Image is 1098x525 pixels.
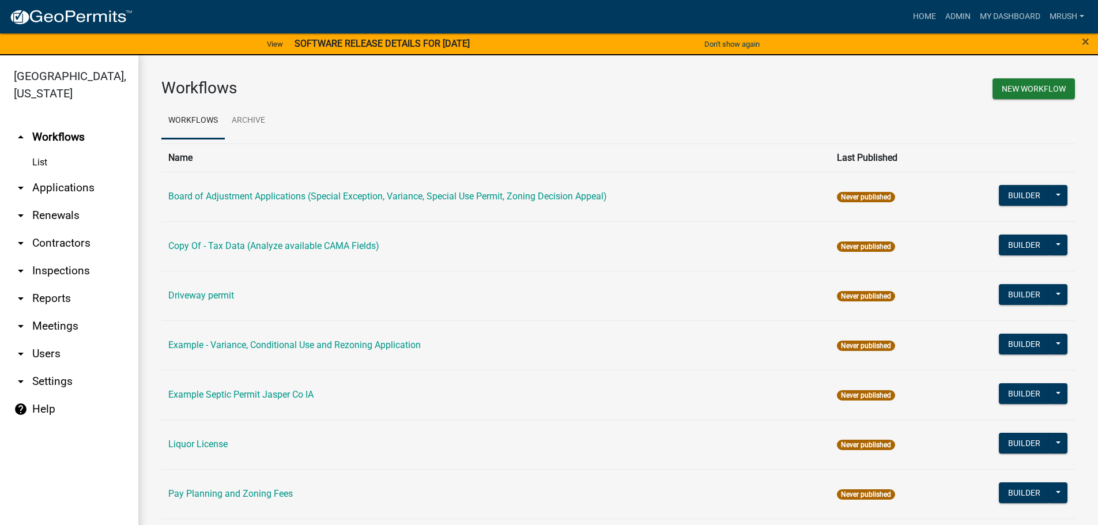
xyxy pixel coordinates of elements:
[161,78,610,98] h3: Workflows
[993,78,1075,99] button: New Workflow
[161,103,225,139] a: Workflows
[14,130,28,144] i: arrow_drop_up
[14,347,28,361] i: arrow_drop_down
[14,292,28,305] i: arrow_drop_down
[837,241,895,252] span: Never published
[14,319,28,333] i: arrow_drop_down
[168,339,421,350] a: Example - Variance, Conditional Use and Rezoning Application
[1082,33,1089,50] span: ×
[14,181,28,195] i: arrow_drop_down
[837,390,895,401] span: Never published
[999,334,1050,354] button: Builder
[14,236,28,250] i: arrow_drop_down
[700,35,764,54] button: Don't show again
[999,284,1050,305] button: Builder
[168,439,228,450] a: Liquor License
[837,341,895,351] span: Never published
[295,38,470,49] strong: SOFTWARE RELEASE DETAILS FOR [DATE]
[837,291,895,301] span: Never published
[225,103,272,139] a: Archive
[999,433,1050,454] button: Builder
[168,488,293,499] a: Pay Planning and Zoning Fees
[837,192,895,202] span: Never published
[941,6,975,28] a: Admin
[1082,35,1089,48] button: Close
[830,143,952,172] th: Last Published
[999,482,1050,503] button: Builder
[14,402,28,416] i: help
[168,240,379,251] a: Copy Of - Tax Data (Analyze available CAMA Fields)
[14,375,28,388] i: arrow_drop_down
[161,143,830,172] th: Name
[14,264,28,278] i: arrow_drop_down
[168,191,607,202] a: Board of Adjustment Applications (Special Exception, Variance, Special Use Permit, Zoning Decisio...
[837,489,895,500] span: Never published
[975,6,1045,28] a: My Dashboard
[168,389,314,400] a: Example Septic Permit Jasper Co IA
[1045,6,1089,28] a: MRush
[168,290,234,301] a: Driveway permit
[999,235,1050,255] button: Builder
[837,440,895,450] span: Never published
[262,35,288,54] a: View
[999,383,1050,404] button: Builder
[908,6,941,28] a: Home
[14,209,28,222] i: arrow_drop_down
[999,185,1050,206] button: Builder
